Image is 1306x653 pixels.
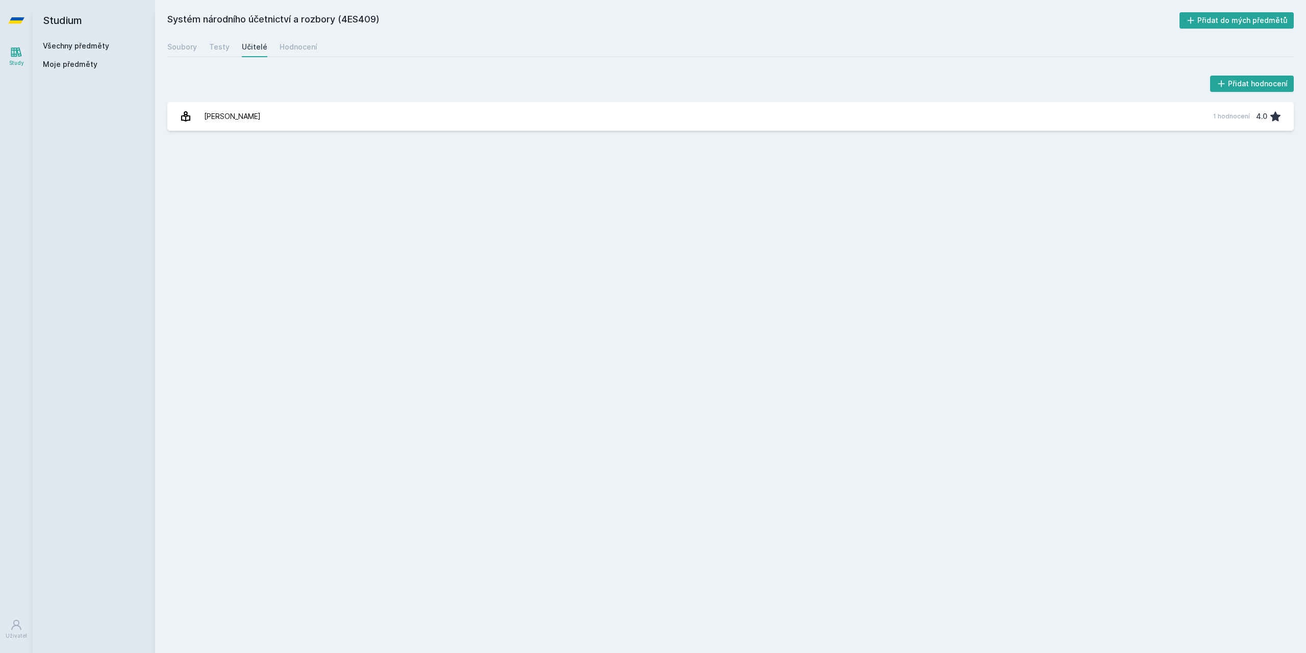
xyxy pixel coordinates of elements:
div: 4.0 [1256,106,1267,127]
button: Přidat hodnocení [1210,76,1294,92]
a: Study [2,41,31,72]
a: Učitelé [242,37,267,57]
a: Uživatel [2,614,31,645]
a: Hodnocení [280,37,317,57]
span: Moje předměty [43,59,97,69]
div: Testy [209,42,230,52]
div: Study [9,59,24,67]
div: Soubory [167,42,197,52]
div: Učitelé [242,42,267,52]
a: [PERSON_NAME] 1 hodnocení 4.0 [167,102,1294,131]
div: Hodnocení [280,42,317,52]
a: Všechny předměty [43,41,109,50]
div: Uživatel [6,632,27,640]
div: [PERSON_NAME] [204,106,261,127]
button: Přidat do mých předmětů [1179,12,1294,29]
h2: Systém národního účetnictví a rozbory (4ES409) [167,12,1179,29]
a: Soubory [167,37,197,57]
a: Testy [209,37,230,57]
div: 1 hodnocení [1213,112,1250,120]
